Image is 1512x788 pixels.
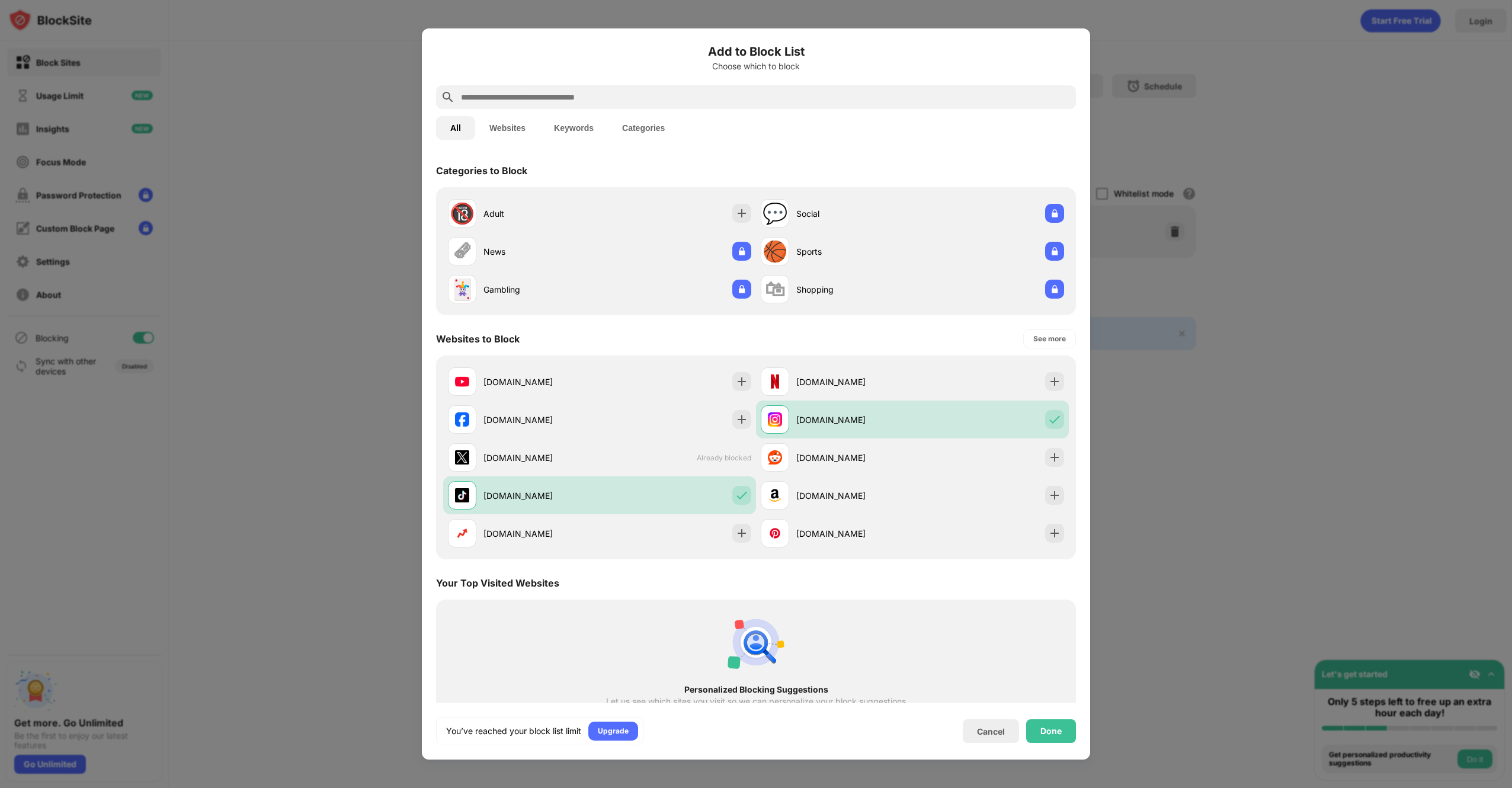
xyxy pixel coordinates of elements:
[455,412,469,427] img: favicons
[768,412,782,427] img: favicons
[475,116,540,140] button: Websites
[1033,333,1066,345] div: See more
[483,489,600,502] div: [DOMAIN_NAME]
[768,374,782,389] img: favicons
[763,239,787,264] div: 🏀
[977,726,1005,736] div: Cancel
[455,450,469,465] img: favicons
[483,414,600,426] div: [DOMAIN_NAME]
[436,43,1076,60] h6: Add to Block List
[483,527,600,540] div: [DOMAIN_NAME]
[441,90,455,104] img: search.svg
[436,333,520,345] div: Websites to Block
[483,451,600,464] div: [DOMAIN_NAME]
[483,245,600,258] div: News
[483,283,600,296] div: Gambling
[446,725,581,737] div: You’ve reached your block list limit
[796,245,912,258] div: Sports
[728,614,784,671] img: personal-suggestions.svg
[796,414,912,426] div: [DOMAIN_NAME]
[457,685,1055,694] div: Personalized Blocking Suggestions
[452,239,472,264] div: 🗞
[796,207,912,220] div: Social
[796,527,912,540] div: [DOMAIN_NAME]
[455,374,469,389] img: favicons
[796,376,912,388] div: [DOMAIN_NAME]
[1040,726,1062,736] div: Done
[768,488,782,502] img: favicons
[763,201,787,226] div: 💬
[455,488,469,502] img: favicons
[436,116,475,140] button: All
[436,62,1076,71] div: Choose which to block
[796,489,912,502] div: [DOMAIN_NAME]
[483,207,600,220] div: Adult
[608,116,679,140] button: Categories
[768,450,782,465] img: favicons
[455,526,469,540] img: favicons
[765,277,785,302] div: 🛍
[796,451,912,464] div: [DOMAIN_NAME]
[436,577,559,589] div: Your Top Visited Websites
[796,283,912,296] div: Shopping
[598,725,629,737] div: Upgrade
[606,697,906,706] div: Let us see which sites you visit so we can personalize your block suggestions
[540,116,608,140] button: Keywords
[450,201,475,226] div: 🔞
[450,277,475,302] div: 🃏
[436,165,527,177] div: Categories to Block
[768,526,782,540] img: favicons
[697,453,751,462] span: Already blocked
[483,376,600,388] div: [DOMAIN_NAME]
